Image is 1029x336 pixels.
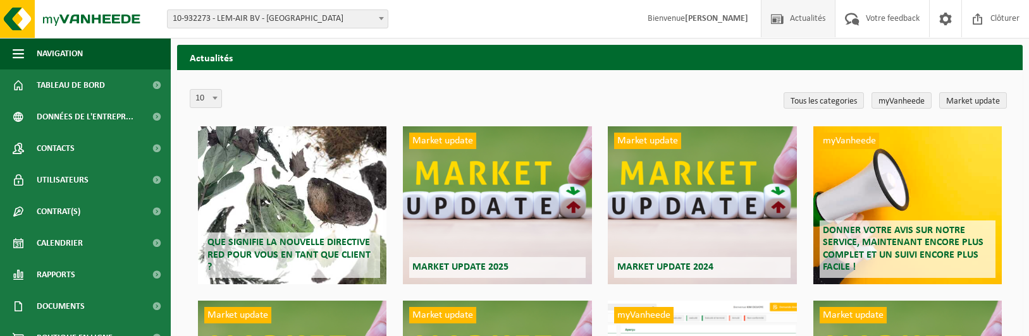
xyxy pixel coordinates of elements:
span: Market update [820,307,887,323]
span: Market update [409,133,476,149]
span: Documents [37,291,85,322]
strong: [PERSON_NAME] [685,14,748,23]
h2: Actualités [177,45,1023,69]
span: Market update [204,307,271,323]
span: Que signifie la nouvelle directive RED pour vous en tant que client ? [207,237,371,272]
span: myVanheede [820,133,879,149]
span: Données de l'entrepr... [37,101,133,133]
span: Market update 2024 [617,262,713,272]
span: Calendrier [37,227,83,259]
span: 10 [190,89,222,108]
span: myVanheede [614,307,674,323]
a: Market update [939,92,1007,109]
span: Contacts [37,133,75,164]
span: Rapports [37,259,75,291]
span: Contrat(s) [37,196,80,227]
span: Tableau de bord [37,69,105,101]
span: Market update [614,133,681,149]
span: Navigation [37,38,83,69]
a: Market update Market update 2025 [403,126,591,284]
a: myVanheede [872,92,932,109]
a: Market update Market update 2024 [608,126,796,284]
span: Market update 2025 [412,262,508,272]
a: Tous les categories [784,92,864,109]
span: Utilisateurs [37,164,89,196]
span: 10 [190,90,221,107]
a: myVanheede Donner votre avis sur notre service, maintenant encore plus complet et un suivi encore... [813,126,1002,284]
span: 10-932273 - LEM-AIR BV - ANDERLECHT [167,9,388,28]
span: Donner votre avis sur notre service, maintenant encore plus complet et un suivi encore plus facile ! [823,225,983,272]
a: Que signifie la nouvelle directive RED pour vous en tant que client ? [198,126,386,284]
span: 10-932273 - LEM-AIR BV - ANDERLECHT [168,10,388,28]
span: Market update [409,307,476,323]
